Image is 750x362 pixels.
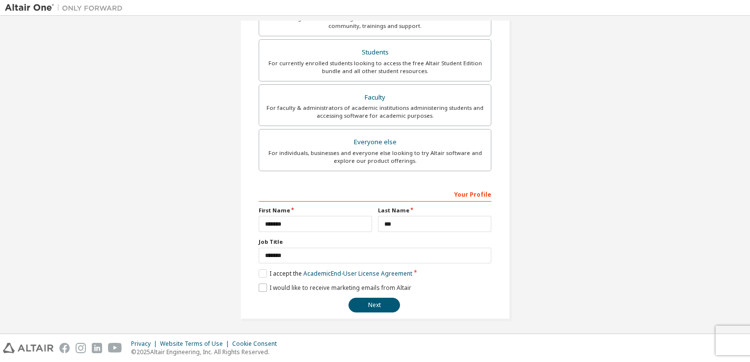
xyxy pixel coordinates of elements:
div: Faculty [265,91,485,104]
div: Privacy [131,340,160,348]
div: Cookie Consent [232,340,283,348]
img: Altair One [5,3,128,13]
div: Everyone else [265,135,485,149]
div: Your Profile [259,186,491,202]
div: Website Terms of Use [160,340,232,348]
label: I would like to receive marketing emails from Altair [259,284,411,292]
img: linkedin.svg [92,343,102,353]
p: © 2025 Altair Engineering, Inc. All Rights Reserved. [131,348,283,356]
div: For existing customers looking to access software downloads, HPC resources, community, trainings ... [265,14,485,30]
img: youtube.svg [108,343,122,353]
div: For currently enrolled students looking to access the free Altair Student Edition bundle and all ... [265,59,485,75]
div: For faculty & administrators of academic institutions administering students and accessing softwa... [265,104,485,120]
label: Last Name [378,207,491,214]
img: altair_logo.svg [3,343,54,353]
div: For individuals, businesses and everyone else looking to try Altair software and explore our prod... [265,149,485,165]
label: First Name [259,207,372,214]
img: instagram.svg [76,343,86,353]
label: Job Title [259,238,491,246]
img: facebook.svg [59,343,70,353]
a: Academic End-User License Agreement [303,269,412,278]
div: Students [265,46,485,59]
label: I accept the [259,269,412,278]
button: Next [348,298,400,312]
